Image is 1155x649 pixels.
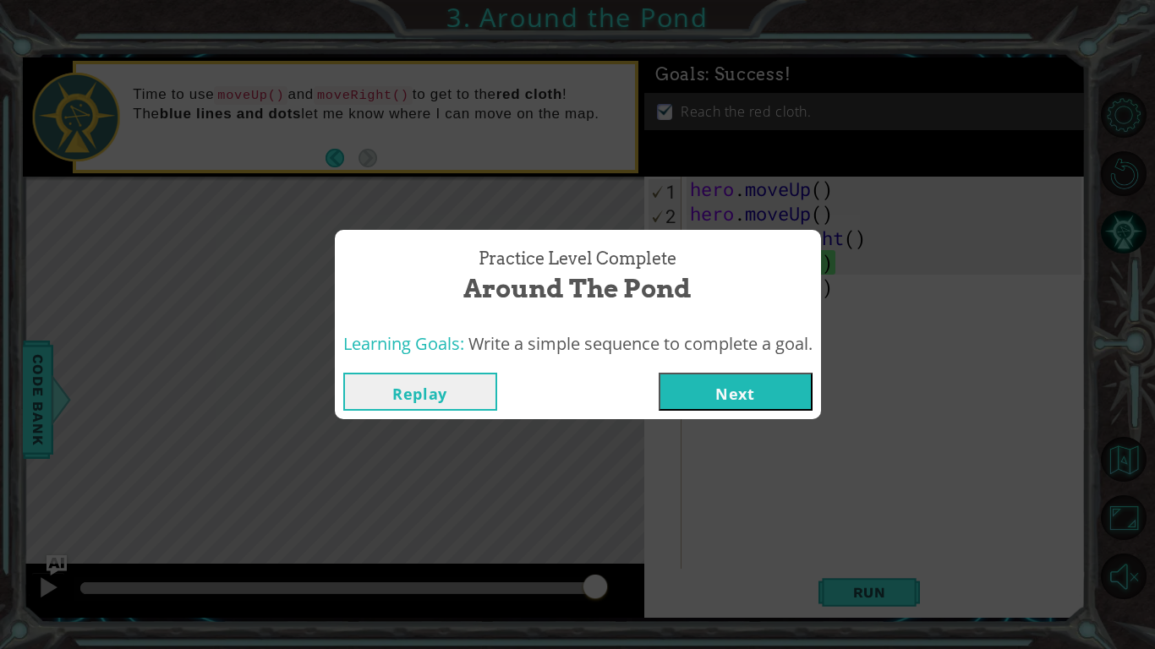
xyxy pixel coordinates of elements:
[468,332,813,355] span: Write a simple sequence to complete a goal.
[343,373,497,411] button: Replay
[659,373,813,411] button: Next
[479,247,676,271] span: Practice Level Complete
[343,332,464,355] span: Learning Goals:
[463,270,692,307] span: Around the Pond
